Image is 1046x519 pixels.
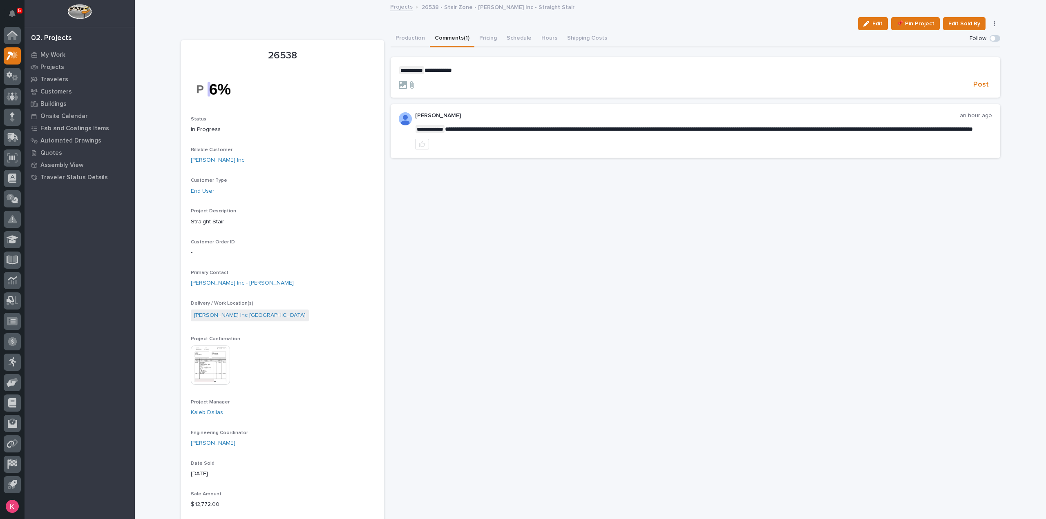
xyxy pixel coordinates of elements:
div: Notifications5 [10,10,21,23]
button: 📌 Pin Project [891,17,940,30]
p: Traveler Status Details [40,174,108,181]
span: Engineering Coordinator [191,430,248,435]
p: Fab and Coatings Items [40,125,109,132]
p: - [191,248,374,257]
button: Production [391,30,430,47]
button: Shipping Costs [562,30,612,47]
span: Edit Sold By [948,19,980,29]
span: Customer Order ID [191,240,235,245]
button: like this post [415,139,429,149]
a: Projects [390,2,413,11]
p: Travelers [40,76,68,83]
span: Project Description [191,209,236,214]
a: [PERSON_NAME] Inc - [PERSON_NAME] [191,279,294,287]
button: Notifications [4,5,21,22]
span: Primary Contact [191,270,228,275]
a: Onsite Calendar [25,110,135,122]
p: Quotes [40,149,62,157]
span: Date Sold [191,461,215,466]
a: Fab and Coatings Items [25,122,135,134]
a: [PERSON_NAME] Inc [191,156,244,165]
a: Quotes [25,147,135,159]
img: Workspace Logo [67,4,92,19]
p: Projects [40,64,64,71]
button: Post [970,80,992,89]
p: Onsite Calendar [40,113,88,120]
button: Hours [536,30,562,47]
a: Projects [25,61,135,73]
span: Project Confirmation [191,336,240,341]
p: Assembly View [40,162,83,169]
p: [PERSON_NAME] [415,112,960,119]
span: Status [191,117,206,122]
a: [PERSON_NAME] [191,439,235,448]
a: Travelers [25,73,135,85]
a: Kaleb Dallas [191,408,223,417]
p: Customers [40,88,72,96]
a: End User [191,187,215,196]
p: Follow [970,35,986,42]
p: Straight Stair [191,218,374,226]
p: $ 12,772.00 [191,500,374,509]
p: 5 [18,8,21,13]
p: 26538 [191,50,374,62]
a: Buildings [25,98,135,110]
a: [PERSON_NAME] Inc [GEOGRAPHIC_DATA] [194,311,306,320]
a: Automated Drawings [25,134,135,147]
span: Project Manager [191,400,230,405]
div: 02. Projects [31,34,72,43]
span: 📌 Pin Project [896,19,934,29]
button: Comments (1) [430,30,474,47]
span: Edit [872,20,883,27]
button: users-avatar [4,498,21,515]
p: Automated Drawings [40,137,101,145]
a: Traveler Status Details [25,171,135,183]
img: D20yuWqDonrXkjiELSbcMUy_wLL5tecPJMksRIOA-7E [191,75,252,103]
img: AOh14GjpcA6ydKGAvwfezp8OhN30Q3_1BHk5lQOeczEvCIoEuGETHm2tT-JUDAHyqffuBe4ae2BInEDZwLlH3tcCd_oYlV_i4... [399,112,412,125]
button: Edit [858,17,888,30]
button: Edit Sold By [943,17,986,30]
p: My Work [40,51,65,59]
span: Delivery / Work Location(s) [191,301,253,306]
span: Post [973,80,989,89]
p: Buildings [40,100,67,108]
a: My Work [25,49,135,61]
button: Schedule [502,30,536,47]
span: Billable Customer [191,147,232,152]
button: Pricing [474,30,502,47]
a: Assembly View [25,159,135,171]
span: Sale Amount [191,492,221,497]
span: Customer Type [191,178,227,183]
p: an hour ago [960,112,992,119]
a: Customers [25,85,135,98]
p: 26538 - Stair Zone - [PERSON_NAME] Inc - Straight Stair [422,2,574,11]
p: In Progress [191,125,374,134]
p: [DATE] [191,470,374,478]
